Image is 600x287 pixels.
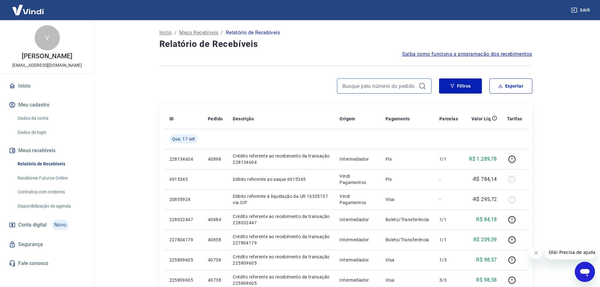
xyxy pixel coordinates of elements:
p: R$ 98,57 [476,256,497,264]
p: Valor Líq. [471,116,492,122]
p: Crédito referente ao recebimento da transação 228032447 [233,213,329,226]
p: Vindi Pagamentos [340,173,375,186]
button: Exportar [489,78,532,94]
p: Pedido [208,116,223,122]
iframe: Botão para abrir a janela de mensagens [575,262,595,282]
span: Olá! Precisa de ajuda? [4,4,53,9]
span: Conta digital [18,221,47,229]
span: Novo [52,220,69,230]
p: Intermediador [340,216,375,223]
p: Crédito referente ao recebimento da transação 225809605 [233,274,329,286]
p: Crédito referente ao recebimento da transação 227804179 [233,233,329,246]
p: 3/3 [439,277,458,283]
p: Visa [386,277,429,283]
a: Relatório de Recebíveis [15,158,87,170]
p: 227804179 [169,237,198,243]
a: Dados de login [15,126,87,139]
iframe: Mensagem da empresa [545,245,595,259]
p: 6915345 [169,176,198,182]
p: 1/1 [439,237,458,243]
p: / [221,29,223,37]
p: -R$ 295,72 [472,196,497,203]
p: Vindi Pagamentos [340,193,375,206]
p: 225809605 [169,277,198,283]
p: 225809605 [169,257,198,263]
p: - [439,176,458,182]
a: Fale conosco [8,256,87,270]
p: Crédito referente ao recebimento da transação 225809605 [233,254,329,266]
p: Tarifas [507,116,522,122]
p: ID [169,116,174,122]
p: Crédito referente ao recebimento da transação 228134604 [233,153,329,165]
p: 1/3 [439,257,458,263]
p: [EMAIL_ADDRESS][DOMAIN_NAME] [12,62,82,69]
p: Visa [386,196,429,203]
p: R$ 209,39 [473,236,497,244]
p: Débito referente ao saque 6915345 [233,176,329,182]
p: Pix [386,156,429,162]
p: 1/1 [439,216,458,223]
a: Conta digitalNovo [8,217,87,232]
a: Início [159,29,172,37]
p: / [174,29,177,37]
p: Intermediador [340,257,375,263]
a: Dados da conta [15,112,87,125]
button: Filtros [439,78,482,94]
p: Visa [386,257,429,263]
p: Boleto/Transferência [386,237,429,243]
p: R$ 1.289,78 [469,155,497,163]
p: 1/1 [439,156,458,162]
p: 40738 [208,257,223,263]
a: Segurança [8,238,87,251]
p: 20855924 [169,196,198,203]
p: Pagamento [386,116,410,122]
a: Contratos com credores [15,186,87,198]
p: 228032447 [169,216,198,223]
p: Descrição [233,116,254,122]
p: 40884 [208,216,223,223]
input: Busque pelo número do pedido [342,81,416,91]
button: Meu cadastro [8,98,87,112]
p: Débito referente à liquidação da UR 16335157 via CIP [233,193,329,206]
p: Pix [386,176,429,182]
p: 40898 [208,156,223,162]
button: Sair [570,4,592,16]
a: Saiba como funciona a programação dos recebimentos [402,50,532,58]
div: V [35,25,60,50]
p: R$ 98,58 [476,276,497,284]
img: Vindi [8,0,49,20]
p: 40738 [208,277,223,283]
a: Disponibilização de agenda [15,200,87,213]
p: Intermediador [340,156,375,162]
p: Intermediador [340,237,375,243]
p: 228134604 [169,156,198,162]
p: -R$ 784,14 [472,175,497,183]
a: Início [8,79,87,93]
button: Meus recebíveis [8,144,87,158]
p: R$ 84,18 [476,216,497,223]
a: Recebíveis Futuros Online [15,172,87,185]
p: Intermediador [340,277,375,283]
p: - [439,196,458,203]
p: [PERSON_NAME] [22,53,72,60]
p: Boleto/Transferência [386,216,429,223]
h4: Relatório de Recebíveis [159,38,532,50]
p: Relatório de Recebíveis [226,29,280,37]
p: 40858 [208,237,223,243]
iframe: Fechar mensagem [530,247,542,259]
a: Meus Recebíveis [179,29,218,37]
p: Parcelas [439,116,458,122]
p: Origem [340,116,355,122]
span: Qua, 17 set [172,136,195,142]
